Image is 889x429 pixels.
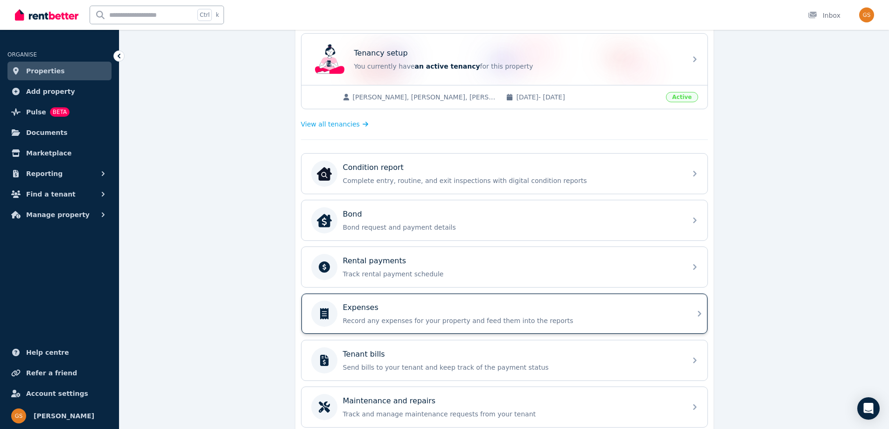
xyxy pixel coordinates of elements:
p: Track and manage maintenance requests from your tenant [343,409,681,419]
img: Goldie Shergill [11,408,26,423]
span: Active [666,92,698,102]
img: RentBetter [15,8,78,22]
img: Tenancy setup [315,44,345,74]
span: Marketplace [26,148,71,159]
p: Track rental payment schedule [343,269,681,279]
span: an active tenancy [415,63,480,70]
div: Open Intercom Messenger [857,397,880,420]
button: Reporting [7,164,112,183]
a: Properties [7,62,112,80]
p: Tenant bills [343,349,385,360]
a: Documents [7,123,112,142]
button: Manage property [7,205,112,224]
div: Inbox [808,11,840,20]
span: Find a tenant [26,189,76,200]
img: Bond [317,213,332,228]
a: Add property [7,82,112,101]
p: Send bills to your tenant and keep track of the payment status [343,363,681,372]
p: Bond request and payment details [343,223,681,232]
span: Help centre [26,347,69,358]
p: Maintenance and repairs [343,395,436,407]
a: ExpensesRecord any expenses for your property and feed them into the reports [301,294,707,334]
span: Ctrl [197,9,212,21]
span: [DATE] - [DATE] [516,92,660,102]
span: [PERSON_NAME], [PERSON_NAME], [PERSON_NAME] [353,92,497,102]
a: BondBondBond request and payment details [301,200,707,240]
p: Bond [343,209,362,220]
span: Reporting [26,168,63,179]
span: View all tenancies [301,120,360,129]
p: Complete entry, routine, and exit inspections with digital condition reports [343,176,681,185]
p: Condition report [343,162,404,173]
p: Expenses [343,302,378,313]
a: Tenancy setupTenancy setupYou currently havean active tenancyfor this property [301,34,707,85]
p: Rental payments [343,255,406,267]
span: Manage property [26,209,90,220]
a: PulseBETA [7,103,112,121]
span: Properties [26,65,65,77]
span: Refer a friend [26,367,77,379]
a: Help centre [7,343,112,362]
a: Rental paymentsTrack rental payment schedule [301,247,707,287]
a: Tenant billsSend bills to your tenant and keep track of the payment status [301,340,707,380]
a: Maintenance and repairsTrack and manage maintenance requests from your tenant [301,387,707,427]
span: BETA [50,107,70,117]
a: Marketplace [7,144,112,162]
span: Add property [26,86,75,97]
a: Condition reportCondition reportComplete entry, routine, and exit inspections with digital condit... [301,154,707,194]
span: k [216,11,219,19]
p: Record any expenses for your property and feed them into the reports [343,316,681,325]
span: Documents [26,127,68,138]
p: Tenancy setup [354,48,408,59]
a: View all tenancies [301,120,369,129]
span: Pulse [26,106,46,118]
span: [PERSON_NAME] [34,410,94,422]
a: Refer a friend [7,364,112,382]
img: Goldie Shergill [859,7,874,22]
p: You currently have for this property [354,62,681,71]
span: ORGANISE [7,51,37,58]
span: Account settings [26,388,88,399]
img: Condition report [317,166,332,181]
button: Find a tenant [7,185,112,204]
a: Account settings [7,384,112,403]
